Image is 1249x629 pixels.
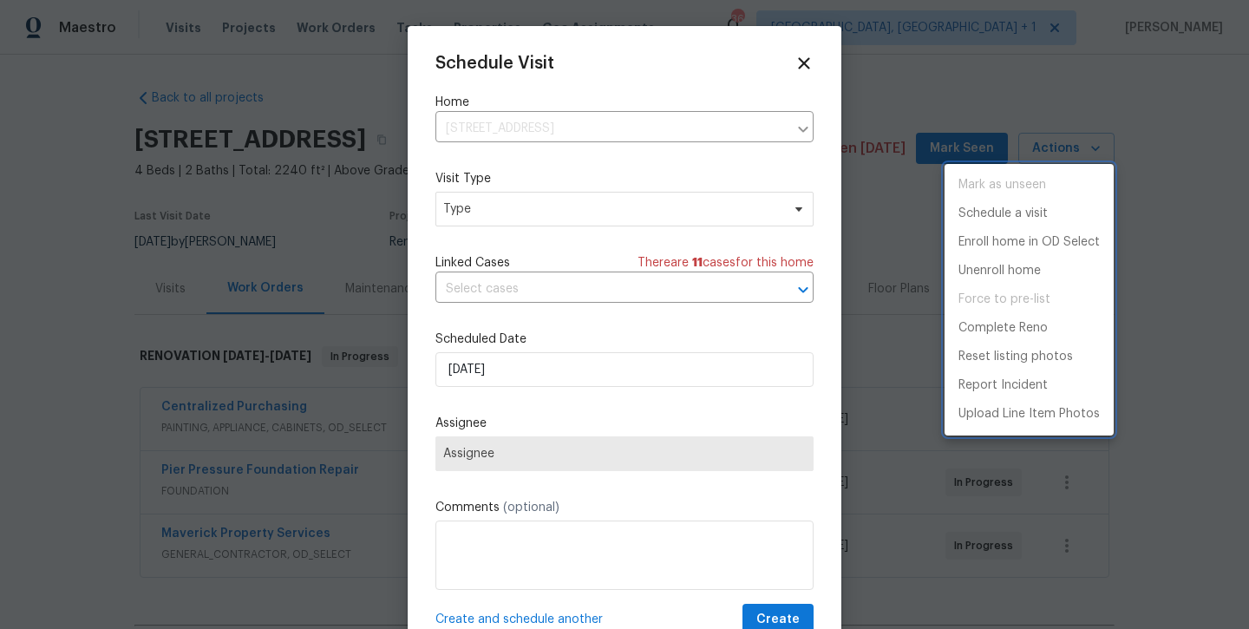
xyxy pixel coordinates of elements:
[945,285,1114,314] span: Setup visit must be completed before moving home to pre-list
[958,233,1100,252] p: Enroll home in OD Select
[958,262,1041,280] p: Unenroll home
[958,205,1048,223] p: Schedule a visit
[958,348,1073,366] p: Reset listing photos
[958,319,1048,337] p: Complete Reno
[958,377,1048,395] p: Report Incident
[958,405,1100,423] p: Upload Line Item Photos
